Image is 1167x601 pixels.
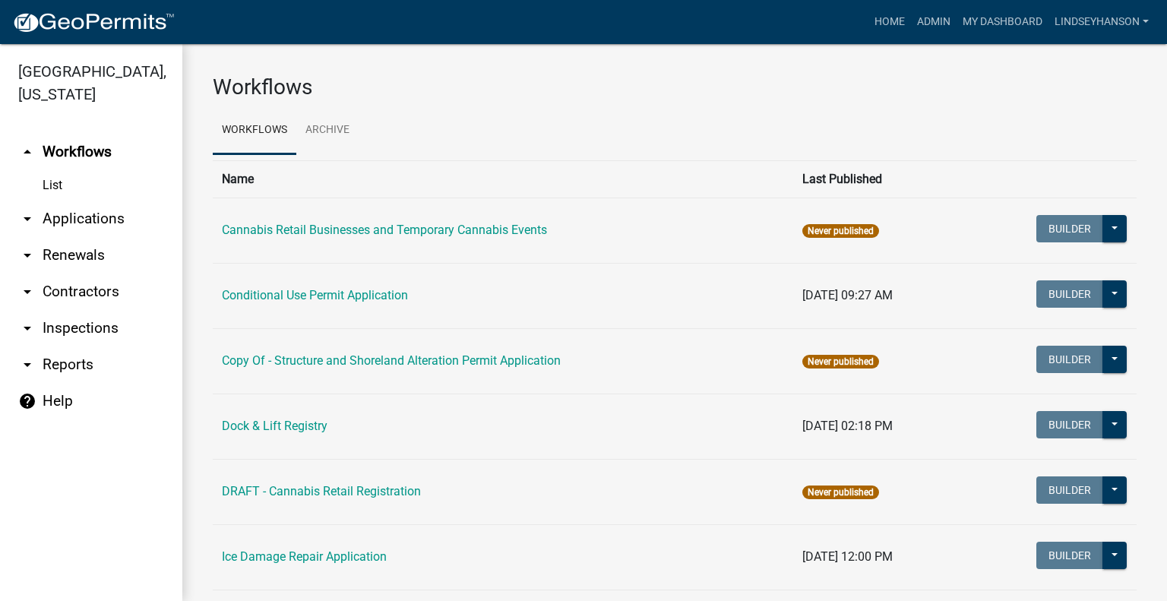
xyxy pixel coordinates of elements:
[222,223,547,237] a: Cannabis Retail Businesses and Temporary Cannabis Events
[18,319,36,337] i: arrow_drop_down
[222,288,408,302] a: Conditional Use Permit Application
[957,8,1048,36] a: My Dashboard
[1036,346,1103,373] button: Builder
[222,353,561,368] a: Copy Of - Structure and Shoreland Alteration Permit Application
[868,8,911,36] a: Home
[213,74,1137,100] h3: Workflows
[1036,215,1103,242] button: Builder
[296,106,359,155] a: Archive
[18,210,36,228] i: arrow_drop_down
[18,283,36,301] i: arrow_drop_down
[1036,280,1103,308] button: Builder
[1048,8,1155,36] a: Lindseyhanson
[213,160,793,198] th: Name
[802,288,893,302] span: [DATE] 09:27 AM
[793,160,963,198] th: Last Published
[18,392,36,410] i: help
[213,106,296,155] a: Workflows
[222,484,421,498] a: DRAFT - Cannabis Retail Registration
[222,549,387,564] a: Ice Damage Repair Application
[1036,542,1103,569] button: Builder
[1036,411,1103,438] button: Builder
[1036,476,1103,504] button: Builder
[18,246,36,264] i: arrow_drop_down
[18,356,36,374] i: arrow_drop_down
[802,355,879,369] span: Never published
[802,549,893,564] span: [DATE] 12:00 PM
[802,419,893,433] span: [DATE] 02:18 PM
[18,143,36,161] i: arrow_drop_up
[802,486,879,499] span: Never published
[802,224,879,238] span: Never published
[911,8,957,36] a: Admin
[222,419,327,433] a: Dock & Lift Registry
